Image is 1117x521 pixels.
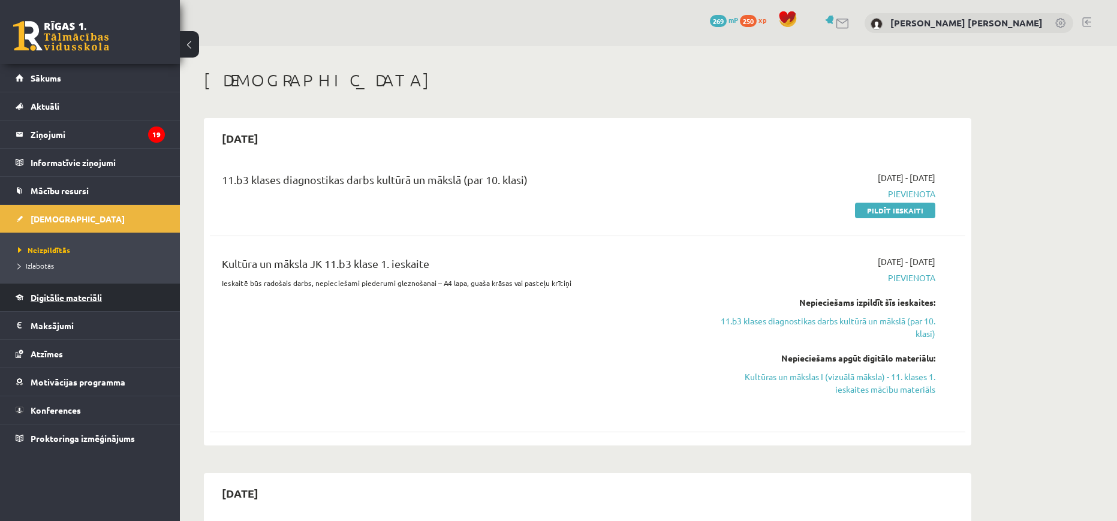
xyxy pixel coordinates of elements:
[31,433,135,444] span: Proktoringa izmēģinājums
[16,312,165,339] a: Maksājumi
[18,245,168,255] a: Neizpildītās
[31,213,125,224] span: [DEMOGRAPHIC_DATA]
[16,177,165,204] a: Mācību resursi
[16,368,165,396] a: Motivācijas programma
[31,292,102,303] span: Digitālie materiāli
[709,315,935,340] a: 11.b3 klases diagnostikas darbs kultūrā un mākslā (par 10. klasi)
[855,203,935,218] a: Pildīt ieskaiti
[16,64,165,92] a: Sākums
[31,348,63,359] span: Atzīmes
[222,255,691,278] div: Kultūra un māksla JK 11.b3 klase 1. ieskaite
[16,149,165,176] a: Informatīvie ziņojumi
[31,312,165,339] legend: Maksājumi
[709,352,935,365] div: Nepieciešams apgūt digitālo materiālu:
[31,73,61,83] span: Sākums
[709,371,935,396] a: Kultūras un mākslas I (vizuālā māksla) - 11. klases 1. ieskaites mācību materiāls
[16,396,165,424] a: Konferences
[18,260,168,271] a: Izlabotās
[740,15,757,27] span: 250
[204,70,971,91] h1: [DEMOGRAPHIC_DATA]
[878,171,935,184] span: [DATE] - [DATE]
[210,124,270,152] h2: [DATE]
[16,92,165,120] a: Aktuāli
[16,340,165,368] a: Atzīmes
[31,121,165,148] legend: Ziņojumi
[13,21,109,51] a: Rīgas 1. Tālmācības vidusskola
[709,188,935,200] span: Pievienota
[890,17,1043,29] a: [PERSON_NAME] [PERSON_NAME]
[148,127,165,143] i: 19
[31,185,89,196] span: Mācību resursi
[871,18,883,30] img: Pēteris Andrejs Preisis
[740,15,772,25] a: 250 xp
[878,255,935,268] span: [DATE] - [DATE]
[210,479,270,507] h2: [DATE]
[16,284,165,311] a: Digitālie materiāli
[16,121,165,148] a: Ziņojumi19
[18,245,70,255] span: Neizpildītās
[709,272,935,284] span: Pievienota
[18,261,54,270] span: Izlabotās
[31,149,165,176] legend: Informatīvie ziņojumi
[16,205,165,233] a: [DEMOGRAPHIC_DATA]
[31,101,59,112] span: Aktuāli
[709,296,935,309] div: Nepieciešams izpildīt šīs ieskaites:
[728,15,738,25] span: mP
[710,15,727,27] span: 269
[31,377,125,387] span: Motivācijas programma
[16,424,165,452] a: Proktoringa izmēģinājums
[222,171,691,194] div: 11.b3 klases diagnostikas darbs kultūrā un mākslā (par 10. klasi)
[710,15,738,25] a: 269 mP
[31,405,81,415] span: Konferences
[222,278,691,288] p: Ieskaitē būs radošais darbs, nepieciešami piederumi gleznošanai – A4 lapa, guaša krāsas vai paste...
[758,15,766,25] span: xp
